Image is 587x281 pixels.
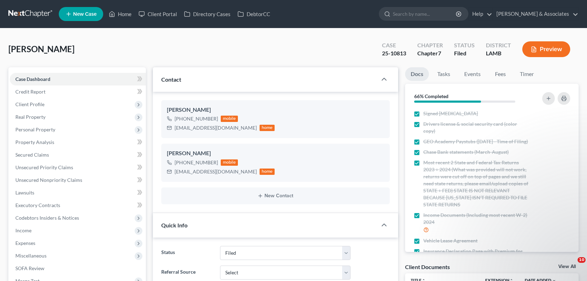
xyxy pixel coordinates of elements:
button: New Contact [167,193,384,199]
a: Secured Claims [10,149,146,161]
span: Vehicle Lease Agreement [423,237,478,244]
a: Help [469,8,492,20]
div: Filed [454,49,475,57]
a: Lawsuits [10,186,146,199]
span: Unsecured Priority Claims [15,164,73,170]
strong: 66% Completed [414,93,448,99]
div: Chapter [417,49,443,57]
a: Timer [514,67,539,81]
div: 25-10813 [382,49,406,57]
div: [PHONE_NUMBER] [175,115,218,122]
a: Client Portal [135,8,181,20]
div: Chapter [417,41,443,49]
a: Fees [489,67,511,81]
span: SOFA Review [15,265,44,271]
div: home [260,169,275,175]
span: 7 [438,50,441,56]
span: Codebtors Insiders & Notices [15,215,79,221]
span: Client Profile [15,101,44,107]
span: Income Documents (Including most recent W-2) 2024 [423,212,529,226]
div: [PERSON_NAME] [167,106,384,114]
iframe: Intercom live chat [563,257,580,274]
span: New Case [73,12,97,17]
a: Directory Cases [181,8,234,20]
span: Credit Report [15,89,45,95]
span: Quick Info [161,222,188,228]
span: 10 [578,257,586,263]
a: Executory Contracts [10,199,146,212]
button: Preview [522,41,570,57]
div: [EMAIL_ADDRESS][DOMAIN_NAME] [175,168,257,175]
div: [PERSON_NAME] [167,149,384,158]
span: Chase Bank statements (March-August) [423,149,509,156]
a: DebtorCC [234,8,274,20]
a: View All [558,264,576,269]
span: Signed [MEDICAL_DATA] [423,110,478,117]
div: Status [454,41,475,49]
div: LAMB [486,49,511,57]
a: [PERSON_NAME] & Associates [493,8,578,20]
a: Property Analysis [10,136,146,149]
a: SOFA Review [10,262,146,275]
div: District [486,41,511,49]
a: Tasks [432,67,456,81]
span: Unsecured Nonpriority Claims [15,177,82,183]
div: Client Documents [405,263,450,270]
a: Credit Report [10,85,146,98]
a: Docs [405,67,429,81]
a: Events [459,67,486,81]
span: Real Property [15,114,45,120]
label: Referral Source [158,266,217,280]
span: [PERSON_NAME] [8,44,75,54]
span: Insurance Declaration Page with Premium for All Vehicles [423,248,529,262]
div: [PHONE_NUMBER] [175,159,218,166]
span: Secured Claims [15,152,49,158]
span: Lawsuits [15,190,34,196]
span: Most recent 2 State and Federal Tax Returns 2023 + 2024 (What was provided will not work, returns... [423,159,529,208]
span: GEO Academy Paystubs ([DATE] - Time of Filing) [423,138,528,145]
div: mobile [221,116,238,122]
a: Unsecured Priority Claims [10,161,146,174]
div: home [260,125,275,131]
span: Case Dashboard [15,76,50,82]
span: Drivers license & social security card (color copy) [423,121,529,135]
a: Home [105,8,135,20]
div: mobile [221,159,238,166]
span: Personal Property [15,126,55,132]
a: Case Dashboard [10,73,146,85]
input: Search by name... [393,7,457,20]
a: Unsecured Nonpriority Claims [10,174,146,186]
label: Status [158,246,217,260]
span: Miscellaneous [15,253,47,259]
span: Executory Contracts [15,202,60,208]
span: Property Analysis [15,139,54,145]
span: Contact [161,76,181,83]
span: Income [15,227,31,233]
div: [EMAIL_ADDRESS][DOMAIN_NAME] [175,124,257,131]
span: Expenses [15,240,35,246]
div: Case [382,41,406,49]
